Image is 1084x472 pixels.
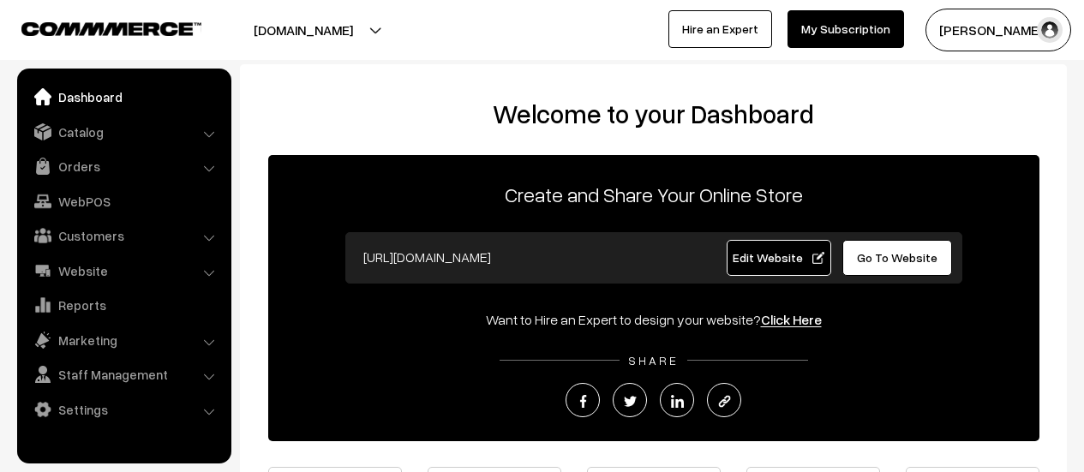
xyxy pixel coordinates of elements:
[21,186,225,217] a: WebPOS
[21,394,225,425] a: Settings
[727,240,831,276] a: Edit Website
[21,17,171,38] a: COMMMERCE
[925,9,1071,51] button: [PERSON_NAME]
[620,353,687,367] span: SHARE
[788,10,904,48] a: My Subscription
[761,311,822,328] a: Click Here
[21,151,225,182] a: Orders
[257,99,1050,129] h2: Welcome to your Dashboard
[21,255,225,286] a: Website
[21,325,225,355] a: Marketing
[268,179,1039,210] p: Create and Share Your Online Store
[21,359,225,390] a: Staff Management
[21,220,225,251] a: Customers
[21,81,225,112] a: Dashboard
[733,250,824,265] span: Edit Website
[268,309,1039,330] div: Want to Hire an Expert to design your website?
[1037,17,1063,43] img: user
[21,117,225,147] a: Catalog
[842,240,953,276] a: Go To Website
[21,22,201,35] img: COMMMERCE
[668,10,772,48] a: Hire an Expert
[21,290,225,320] a: Reports
[194,9,413,51] button: [DOMAIN_NAME]
[857,250,937,265] span: Go To Website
